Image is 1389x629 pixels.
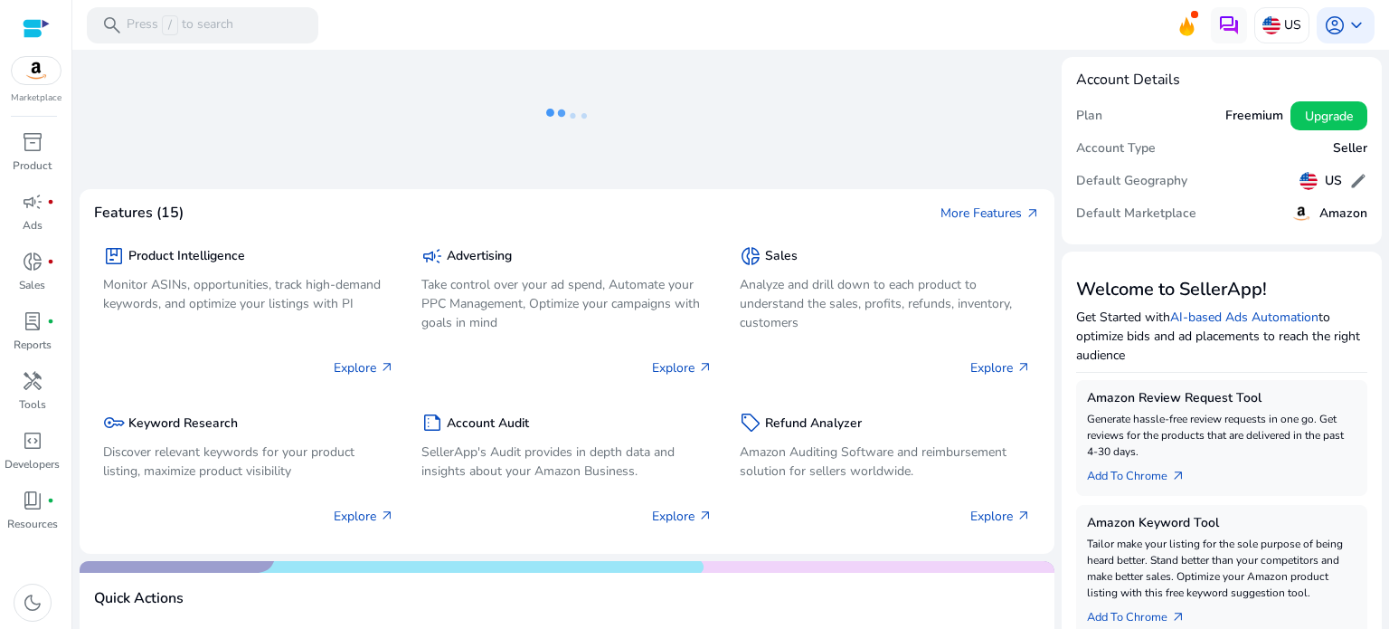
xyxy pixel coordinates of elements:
h5: Plan [1076,109,1102,124]
span: key [103,412,125,434]
h5: Sales [765,249,798,264]
p: Analyze and drill down to each product to understand the sales, profits, refunds, inventory, cust... [740,275,1031,332]
span: arrow_outward [1016,509,1031,523]
h5: Refund Analyzer [765,416,862,432]
span: arrow_outward [1016,360,1031,375]
span: dark_mode [22,592,43,614]
p: Ads [23,217,43,233]
span: fiber_manual_record [47,198,54,205]
span: donut_small [22,251,43,272]
span: donut_small [740,245,761,267]
span: code_blocks [22,430,43,452]
h4: Features (15) [94,205,184,222]
a: Add To Chrome [1087,460,1200,485]
p: Take control over your ad spend, Automate your PPC Management, Optimize your campaigns with goals... [421,275,713,332]
p: US [1284,9,1301,41]
h4: Account Details [1076,71,1180,89]
h5: Seller [1333,141,1367,157]
p: Explore [652,358,713,377]
span: package [103,245,125,267]
h5: Account Audit [447,416,529,432]
span: lab_profile [22,310,43,332]
h5: Keyword Research [128,416,238,432]
span: arrow_outward [698,509,713,523]
h5: Freemium [1225,109,1283,124]
h5: Advertising [447,249,512,264]
span: arrow_outward [1171,469,1186,483]
span: fiber_manual_record [47,318,54,325]
span: Upgrade [1305,107,1353,126]
p: Explore [334,358,394,377]
span: campaign [421,245,443,267]
a: More Featuresarrow_outward [940,204,1040,223]
img: us.svg [1262,16,1280,34]
h5: Product Intelligence [128,249,245,264]
span: summarize [421,412,443,434]
p: Sales [19,277,45,293]
span: arrow_outward [380,509,394,523]
p: Resources [7,516,58,532]
p: Marketplace [11,91,61,105]
h5: Amazon Review Request Tool [1087,391,1356,406]
p: Tailor make your listing for the sole purpose of being heard better. Stand better than your compe... [1087,536,1356,601]
span: search [101,14,123,36]
img: us.svg [1299,172,1318,190]
button: Upgrade [1290,101,1367,130]
span: account_circle [1324,14,1346,36]
span: edit [1349,172,1367,190]
p: Reports [14,337,52,353]
h3: Welcome to SellerApp! [1076,279,1367,300]
span: arrow_outward [1171,610,1186,624]
span: fiber_manual_record [47,258,54,265]
p: Press to search [127,15,233,35]
p: Product [13,157,52,174]
h5: Account Type [1076,141,1156,157]
img: amazon.svg [12,57,61,84]
span: arrow_outward [698,360,713,375]
p: Explore [334,507,394,526]
p: Generate hassle-free review requests in one go. Get reviews for the products that are delivered i... [1087,411,1356,460]
p: Explore [970,507,1031,526]
span: sell [740,412,761,434]
p: Explore [652,507,713,526]
p: Developers [5,456,60,472]
p: Tools [19,396,46,413]
h5: Amazon Keyword Tool [1087,516,1356,531]
span: keyboard_arrow_down [1346,14,1367,36]
span: campaign [22,191,43,213]
span: arrow_outward [380,360,394,375]
p: Monitor ASINs, opportunities, track high-demand keywords, and optimize your listings with PI [103,275,394,313]
p: Explore [970,358,1031,377]
a: AI-based Ads Automation [1170,309,1318,326]
h5: US [1325,174,1342,189]
h5: Default Geography [1076,174,1187,189]
span: inventory_2 [22,131,43,153]
span: handyman [22,370,43,392]
p: SellerApp's Audit provides in depth data and insights about your Amazon Business. [421,443,713,481]
span: arrow_outward [1025,206,1040,221]
h5: Default Marketplace [1076,206,1196,222]
span: fiber_manual_record [47,497,54,504]
span: book_4 [22,490,43,511]
p: Get Started with to optimize bids and ad placements to reach the right audience [1076,308,1367,365]
h5: Amazon [1319,206,1367,222]
img: amazon.svg [1290,203,1312,224]
h4: Quick Actions [94,590,184,607]
span: / [162,15,178,35]
a: Add To Chrome [1087,601,1200,626]
p: Discover relevant keywords for your product listing, maximize product visibility [103,443,394,481]
p: Amazon Auditing Software and reimbursement solution for sellers worldwide. [740,443,1031,481]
